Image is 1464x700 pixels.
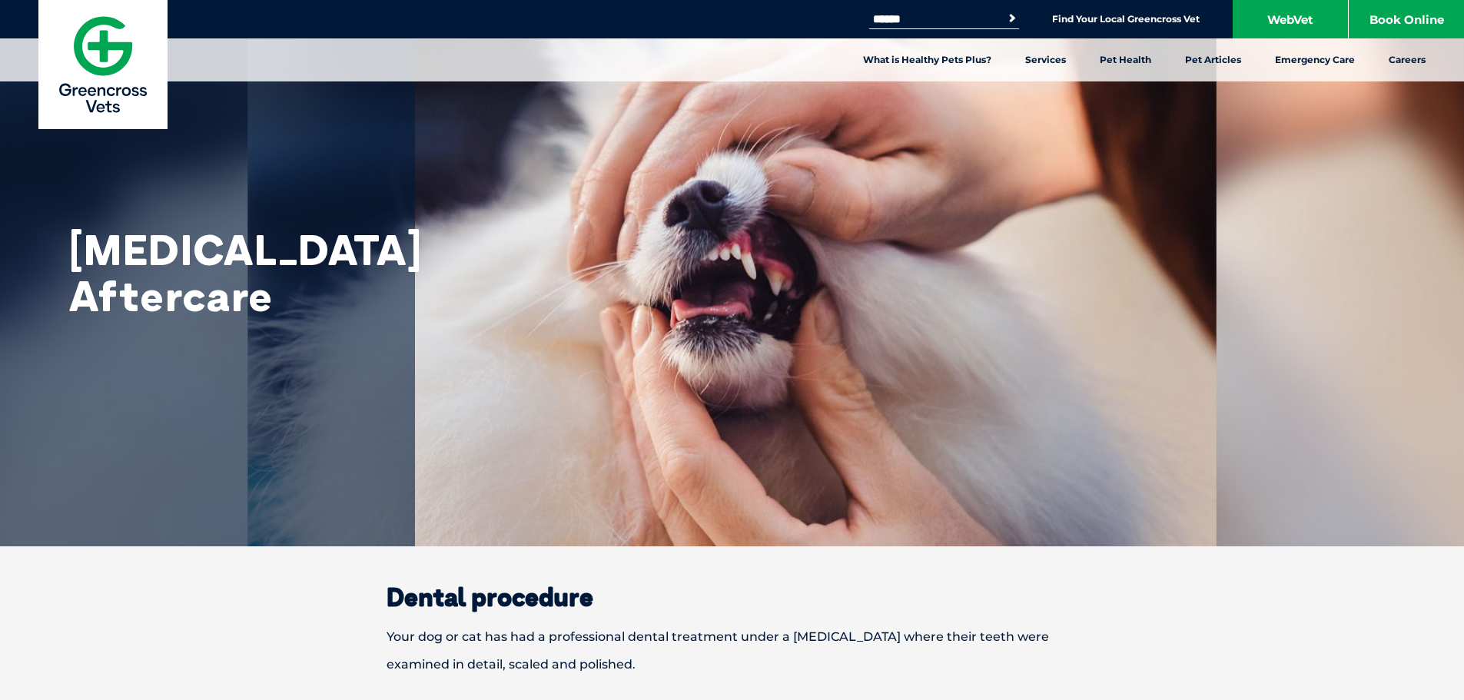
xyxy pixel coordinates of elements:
a: Find Your Local Greencross Vet [1052,13,1200,25]
a: Careers [1372,38,1442,81]
h1: [MEDICAL_DATA] Aftercare [69,227,377,319]
strong: Dental procedure [387,582,593,612]
p: Your dog or cat has had a professional dental treatment under a [MEDICAL_DATA] where their teeth ... [333,623,1132,678]
a: Pet Articles [1168,38,1258,81]
button: Search [1004,11,1020,26]
a: Services [1008,38,1083,81]
a: Emergency Care [1258,38,1372,81]
a: What is Healthy Pets Plus? [846,38,1008,81]
a: Pet Health [1083,38,1168,81]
